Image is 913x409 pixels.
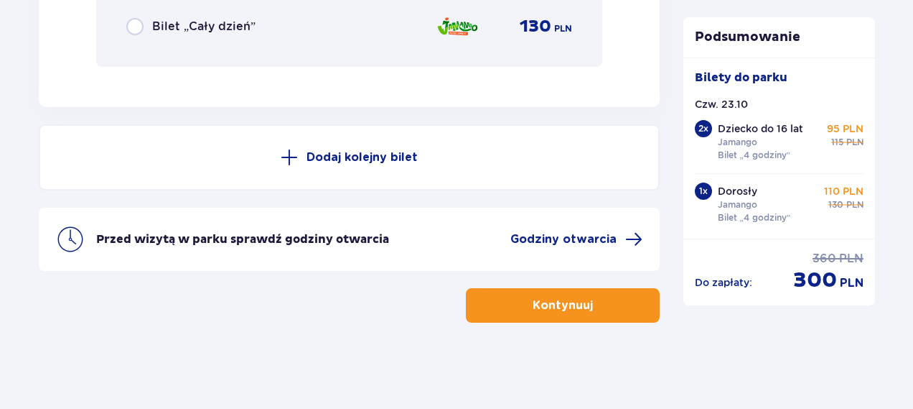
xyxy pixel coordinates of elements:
[695,183,712,200] div: 1 x
[846,136,863,149] span: PLN
[152,19,256,35] span: Bilet „Cały dzień”
[306,150,418,165] p: Dodaj kolejny bilet
[824,184,863,198] p: 110 PLN
[840,275,863,291] span: PLN
[520,16,551,37] span: 130
[39,124,660,190] button: Dodaj kolejny bilet
[510,231,617,247] span: Godziny otwarcia
[718,198,757,211] p: Jamango
[718,121,803,136] p: Dziecko do 16 lat
[793,267,837,294] span: 300
[828,198,843,211] span: 130
[554,22,572,35] span: PLN
[466,288,660,323] button: Kontynuuj
[813,251,836,267] span: 360
[718,211,791,224] p: Bilet „4 godziny”
[510,231,642,248] a: Godziny otwarcia
[839,251,863,267] span: PLN
[96,231,389,247] p: Przed wizytą w parku sprawdź godziny otwarcia
[695,120,712,137] div: 2 x
[533,298,593,313] p: Kontynuuj
[436,12,479,42] img: Jamango
[718,184,757,198] p: Dorosły
[695,275,752,290] p: Do zapłaty :
[695,97,748,111] p: Czw. 23.10
[695,70,787,86] p: Bilety do parku
[683,29,876,46] p: Podsumowanie
[827,121,863,136] p: 95 PLN
[718,149,791,162] p: Bilet „4 godziny”
[846,198,863,211] span: PLN
[831,136,843,149] span: 115
[718,136,757,149] p: Jamango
